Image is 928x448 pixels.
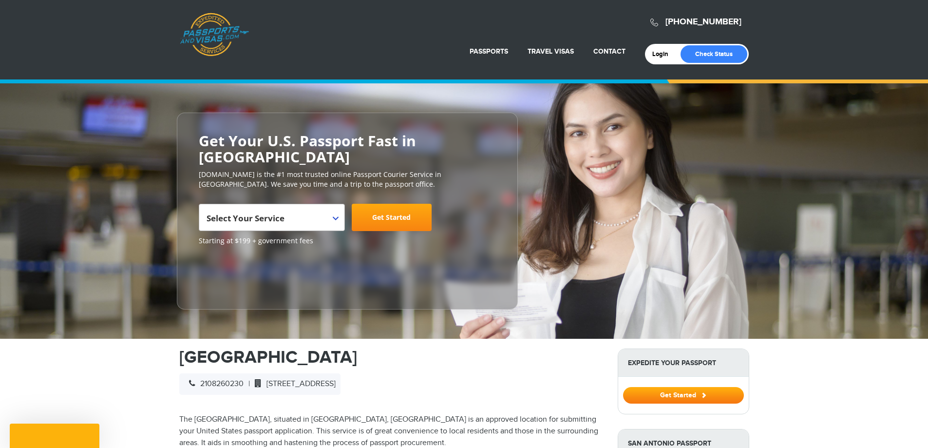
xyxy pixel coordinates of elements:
[528,47,574,56] a: Travel Visas
[184,379,244,389] span: 2108260230
[207,208,335,235] span: Select Your Service
[681,45,747,63] a: Check Status
[199,251,272,299] iframe: Customer reviews powered by Trustpilot
[593,47,625,56] a: Contact
[250,379,336,389] span: [STREET_ADDRESS]
[352,204,432,231] a: Get Started
[179,373,341,395] div: |
[199,236,496,246] span: Starting at $199 + government fees
[618,349,749,377] strong: Expedite Your Passport
[199,133,496,165] h2: Get Your U.S. Passport Fast in [GEOGRAPHIC_DATA]
[623,391,744,399] a: Get Started
[199,170,496,189] p: [DOMAIN_NAME] is the #1 most trusted online Passport Courier Service in [GEOGRAPHIC_DATA]. We sav...
[179,349,603,366] h1: [GEOGRAPHIC_DATA]
[470,47,508,56] a: Passports
[652,50,675,58] a: Login
[199,204,345,231] span: Select Your Service
[207,213,284,224] span: Select Your Service
[665,17,741,27] a: [PHONE_NUMBER]
[180,13,249,57] a: Passports & [DOMAIN_NAME]
[623,387,744,404] button: Get Started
